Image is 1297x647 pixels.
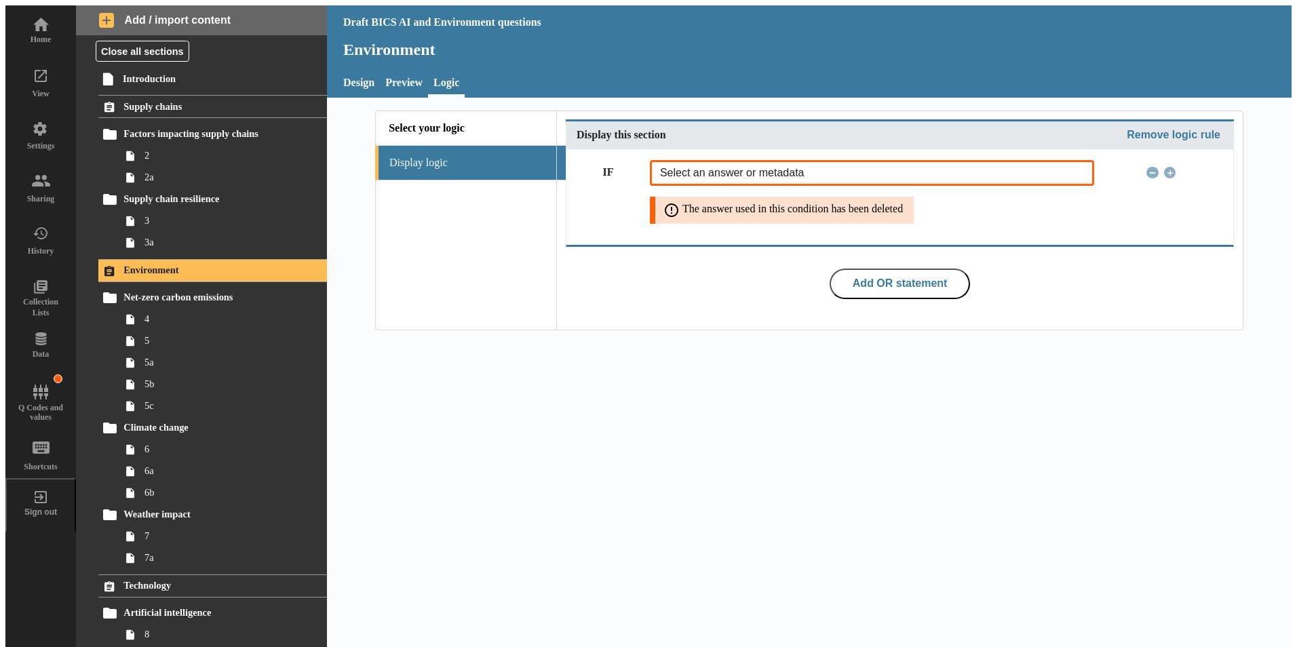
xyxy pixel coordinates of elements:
[98,189,327,210] a: Supply chain resilience
[144,400,300,412] span: 5c
[5,163,76,215] a: Sharing
[144,215,300,227] span: 3
[5,373,76,425] a: Q Codes and values
[144,465,300,477] span: 6a
[17,89,64,100] div: View
[5,216,76,268] a: History
[123,292,288,303] span: Net-zero carbon emissions
[98,287,327,309] a: Net-zero carbon emissions
[380,71,428,98] a: Preview
[123,422,288,433] span: Climate change
[5,425,76,477] a: Shortcuts
[119,526,336,547] a: 7
[98,602,327,624] a: Artificial intelligence
[830,269,971,300] button: Add OR statement
[76,5,327,35] button: Add / import content
[17,507,64,518] div: Sign out
[17,35,64,45] div: Home
[119,352,336,374] a: 5a
[661,202,925,218] span: The answer used in this condition has been deleted
[17,141,64,152] div: Settings
[119,547,336,569] a: 7a
[119,330,336,352] a: 5
[17,349,64,360] div: Data
[123,193,288,205] span: Supply chain resilience
[650,160,1094,186] button: Select an answer or metadata
[119,439,336,460] a: 6
[144,335,300,347] span: 5
[343,39,1275,60] h1: Environment
[428,71,465,98] a: Logic
[17,297,64,318] div: Collection Lists
[5,268,76,320] a: Collection Lists
[5,111,76,163] a: Settings
[96,41,189,62] button: Close all sections
[98,95,327,118] a: Supply chains
[98,259,327,282] a: Environment
[17,246,64,257] div: History
[119,145,336,167] a: 2
[104,504,327,569] li: Weather impact77a
[144,487,300,498] span: 6b
[144,172,300,183] span: 2a
[119,624,336,646] a: 8
[144,378,300,390] span: 5b
[104,287,327,417] li: Net-zero carbon emissions455a5b5c
[144,552,300,564] span: 7a
[123,101,288,113] span: Supply chains
[338,71,380,98] a: Design
[144,150,300,161] span: 2
[99,13,305,28] span: Add / import content
[123,264,288,276] span: Environment
[123,607,288,619] span: Artificial intelligence
[104,417,327,504] li: Climate change66a6b
[104,123,327,189] li: Factors impacting supply chains22a
[577,128,666,142] label: Display this section
[144,313,300,325] span: 4
[119,482,336,504] a: 6b
[17,403,64,423] div: Q Codes and values
[119,460,336,482] a: 6a
[119,210,336,232] a: 3
[566,165,650,180] label: IF
[98,417,327,439] a: Climate change
[119,232,336,254] a: 3a
[104,189,327,254] li: Supply chain resilience33a
[119,309,336,330] a: 4
[343,16,541,28] div: Draft BICS AI and Environment questions
[123,128,288,140] span: Factors impacting supply chains
[119,374,336,395] a: 5b
[660,168,826,178] span: Select an answer or metadata
[5,58,76,110] a: View
[98,504,327,526] a: Weather impact
[17,462,64,473] div: Shortcuts
[123,580,288,591] span: Technology
[17,194,64,205] div: Sharing
[123,509,288,520] span: Weather impact
[98,68,336,90] a: Introduction
[5,478,76,532] button: Sign out
[5,5,76,58] a: Home
[119,167,336,189] a: 2a
[98,574,327,597] a: Technology
[76,259,327,569] li: EnvironmentNet-zero carbon emissions455a5b5cClimate change66a6bWeather impact77a
[5,320,76,372] a: Data
[98,123,327,145] a: Factors impacting supply chains
[144,444,300,455] span: 6
[144,237,300,248] span: 3a
[144,629,300,640] span: 8
[1124,127,1223,143] button: Remove logic rule
[376,111,583,146] h2: Select your logic
[76,95,327,253] li: Supply chainsFactors impacting supply chains22aSupply chain resilience33a
[144,357,300,368] span: 5a
[123,73,295,85] span: Introduction
[119,395,336,417] a: 5c
[144,530,300,542] span: 7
